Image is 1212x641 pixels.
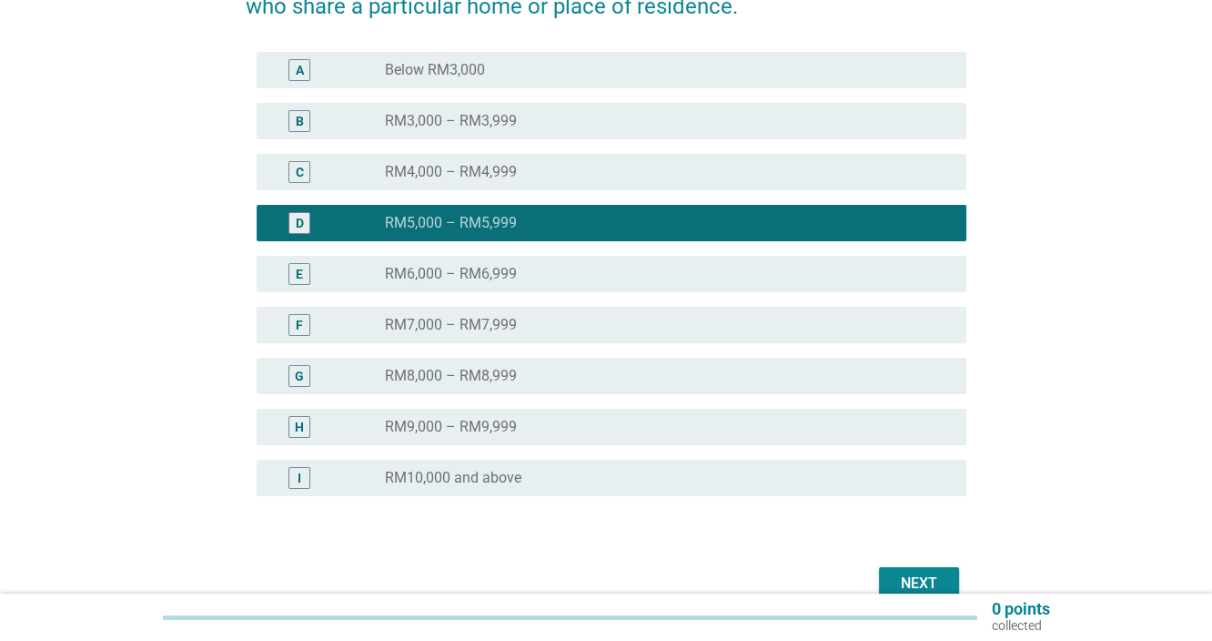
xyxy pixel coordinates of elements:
[295,367,304,386] div: G
[296,61,304,80] div: A
[879,567,959,600] button: Next
[992,617,1050,634] p: collected
[296,163,304,182] div: C
[385,367,517,385] label: RM8,000 – RM8,999
[296,265,303,284] div: E
[894,573,944,595] div: Next
[296,214,304,233] div: D
[385,265,517,283] label: RM6,000 – RM6,999
[296,112,304,131] div: B
[385,214,517,232] label: RM5,000 – RM5,999
[385,469,521,487] label: RM10,000 and above
[296,316,303,335] div: F
[295,418,304,437] div: H
[385,316,517,334] label: RM7,000 – RM7,999
[385,418,517,436] label: RM9,000 – RM9,999
[992,601,1050,617] p: 0 points
[385,112,517,130] label: RM3,000 – RM3,999
[385,163,517,181] label: RM4,000 – RM4,999
[298,469,301,488] div: I
[385,61,485,79] label: Below RM3,000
